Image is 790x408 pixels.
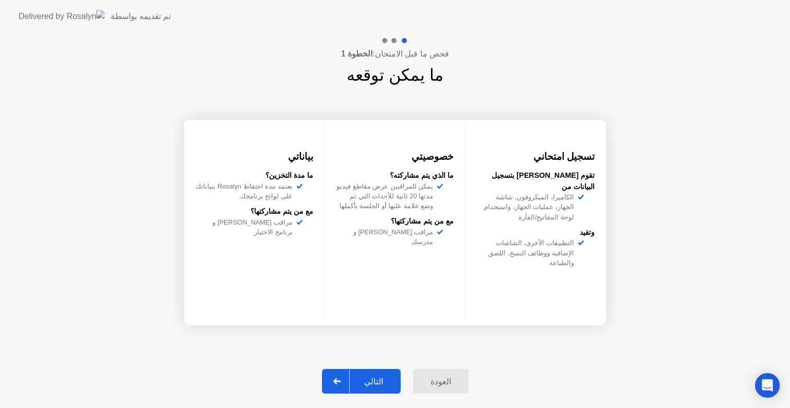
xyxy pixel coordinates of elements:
div: Open Intercom Messenger [755,373,780,398]
div: مع من يتم مشاركتها؟ [336,216,454,227]
img: Delivered by Rosalyn [19,10,104,22]
div: يعتمد مدة احتفاظ Rosalyn ببياناتك على لوائح برنامجك. [195,181,297,201]
div: تم تقديمه بواسطة [111,10,171,23]
h3: بياناتي [195,150,313,164]
div: ما مدة التخزين؟ [195,170,313,181]
div: التالي [350,377,398,386]
div: مراقب [PERSON_NAME] و برنامج الاختبار [195,217,297,237]
h3: خصوصيتي [336,150,454,164]
button: التالي [322,369,401,394]
h3: تسجيل امتحاني [477,150,595,164]
h4: فحص ما قبل الامتحان: [341,48,449,60]
div: الكاميرا، الميكروفون، شاشة الجهاز، عمليات الجهاز، واستخدام لوحة المفاتيح/الفأرة [477,192,578,222]
div: وتقيد [477,227,595,238]
div: مع من يتم مشاركتها؟ [195,206,313,217]
button: العودة [413,369,469,394]
div: ما الذي يتم مشاركته؟ [336,170,454,181]
b: الخطوة 1 [341,49,372,58]
div: يمكن للمراقبين عرض مقاطع فيديو مدتها 20 ثانية للأحداث التي تم وضع علامة عليها أو الجلسة بأكملها [336,181,438,211]
h1: ما يمكن توقعه [347,63,443,87]
div: تقوم [PERSON_NAME] بتسجيل البيانات من [477,170,595,192]
div: العودة [416,377,465,386]
div: التطبيقات الأخرى، الشاشات الإضافية ووظائف النسخ، اللصق والطباعة [477,238,578,268]
div: مراقب [PERSON_NAME] و مدرسك [336,227,438,247]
